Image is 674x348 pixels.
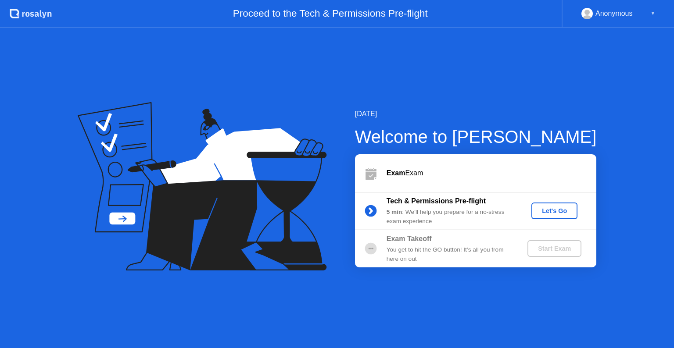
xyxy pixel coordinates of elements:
[387,235,432,242] b: Exam Takeoff
[387,169,405,177] b: Exam
[595,8,633,19] div: Anonymous
[387,208,513,226] div: : We’ll help you prepare for a no-stress exam experience
[387,209,402,215] b: 5 min
[355,124,597,150] div: Welcome to [PERSON_NAME]
[531,245,578,252] div: Start Exam
[387,197,486,205] b: Tech & Permissions Pre-flight
[387,245,513,263] div: You get to hit the GO button! It’s all you from here on out
[387,168,596,178] div: Exam
[527,240,581,257] button: Start Exam
[535,207,574,214] div: Let's Go
[651,8,655,19] div: ▼
[355,109,597,119] div: [DATE]
[531,202,577,219] button: Let's Go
